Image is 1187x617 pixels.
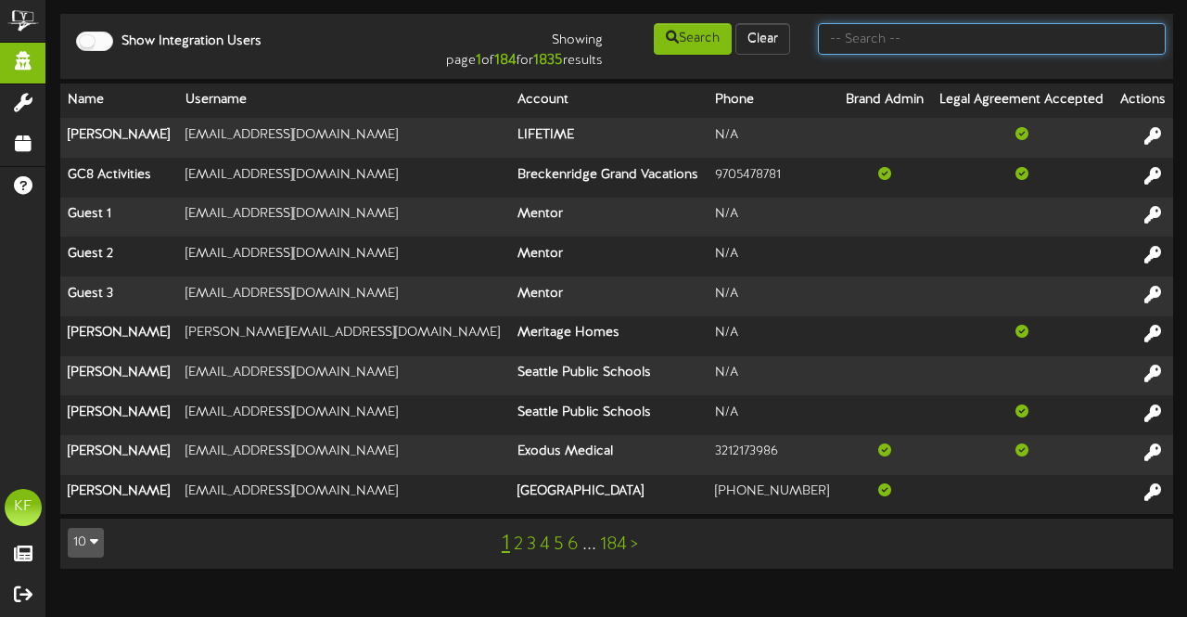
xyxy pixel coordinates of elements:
[510,84,708,118] th: Account
[533,52,563,69] strong: 1835
[178,395,510,435] td: [EMAIL_ADDRESS][DOMAIN_NAME]
[600,534,627,555] a: 184
[510,395,708,435] th: Seattle Public Schools
[178,435,510,475] td: [EMAIL_ADDRESS][DOMAIN_NAME]
[178,316,510,356] td: [PERSON_NAME][EMAIL_ADDRESS][DOMAIN_NAME]
[708,435,837,475] td: 3212173986
[510,158,708,198] th: Breckenridge Grand Vacations
[708,395,837,435] td: N/A
[654,23,732,55] button: Search
[510,118,708,158] th: LIFETIME
[5,489,42,526] div: KF
[1112,84,1173,118] th: Actions
[631,534,638,555] a: >
[60,158,178,198] th: GC8 Activities
[838,84,932,118] th: Brand Admin
[708,276,837,316] td: N/A
[708,84,837,118] th: Phone
[429,21,617,71] div: Showing page of for results
[60,276,178,316] th: Guest 3
[735,23,790,55] button: Clear
[68,528,104,558] button: 10
[582,534,596,555] a: ...
[510,237,708,276] th: Mentor
[60,316,178,356] th: [PERSON_NAME]
[60,118,178,158] th: [PERSON_NAME]
[708,356,837,396] td: N/A
[60,237,178,276] th: Guest 2
[60,356,178,396] th: [PERSON_NAME]
[60,84,178,118] th: Name
[510,356,708,396] th: Seattle Public Schools
[60,475,178,514] th: [PERSON_NAME]
[540,534,550,555] a: 4
[510,276,708,316] th: Mentor
[568,534,579,555] a: 6
[510,198,708,238] th: Mentor
[178,276,510,316] td: [EMAIL_ADDRESS][DOMAIN_NAME]
[510,475,708,514] th: [GEOGRAPHIC_DATA]
[476,52,481,69] strong: 1
[60,395,178,435] th: [PERSON_NAME]
[554,534,564,555] a: 5
[178,237,510,276] td: [EMAIL_ADDRESS][DOMAIN_NAME]
[818,23,1166,55] input: -- Search --
[708,316,837,356] td: N/A
[178,158,510,198] td: [EMAIL_ADDRESS][DOMAIN_NAME]
[60,435,178,475] th: [PERSON_NAME]
[932,84,1113,118] th: Legal Agreement Accepted
[60,198,178,238] th: Guest 1
[527,534,536,555] a: 3
[108,32,262,51] label: Show Integration Users
[510,316,708,356] th: Meritage Homes
[708,237,837,276] td: N/A
[178,198,510,238] td: [EMAIL_ADDRESS][DOMAIN_NAME]
[178,356,510,396] td: [EMAIL_ADDRESS][DOMAIN_NAME]
[178,118,510,158] td: [EMAIL_ADDRESS][DOMAIN_NAME]
[708,475,837,514] td: [PHONE_NUMBER]
[708,118,837,158] td: N/A
[178,475,510,514] td: [EMAIL_ADDRESS][DOMAIN_NAME]
[514,534,523,555] a: 2
[178,84,510,118] th: Username
[510,435,708,475] th: Exodus Medical
[502,532,510,556] a: 1
[708,198,837,238] td: N/A
[494,52,517,69] strong: 184
[708,158,837,198] td: 9705478781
